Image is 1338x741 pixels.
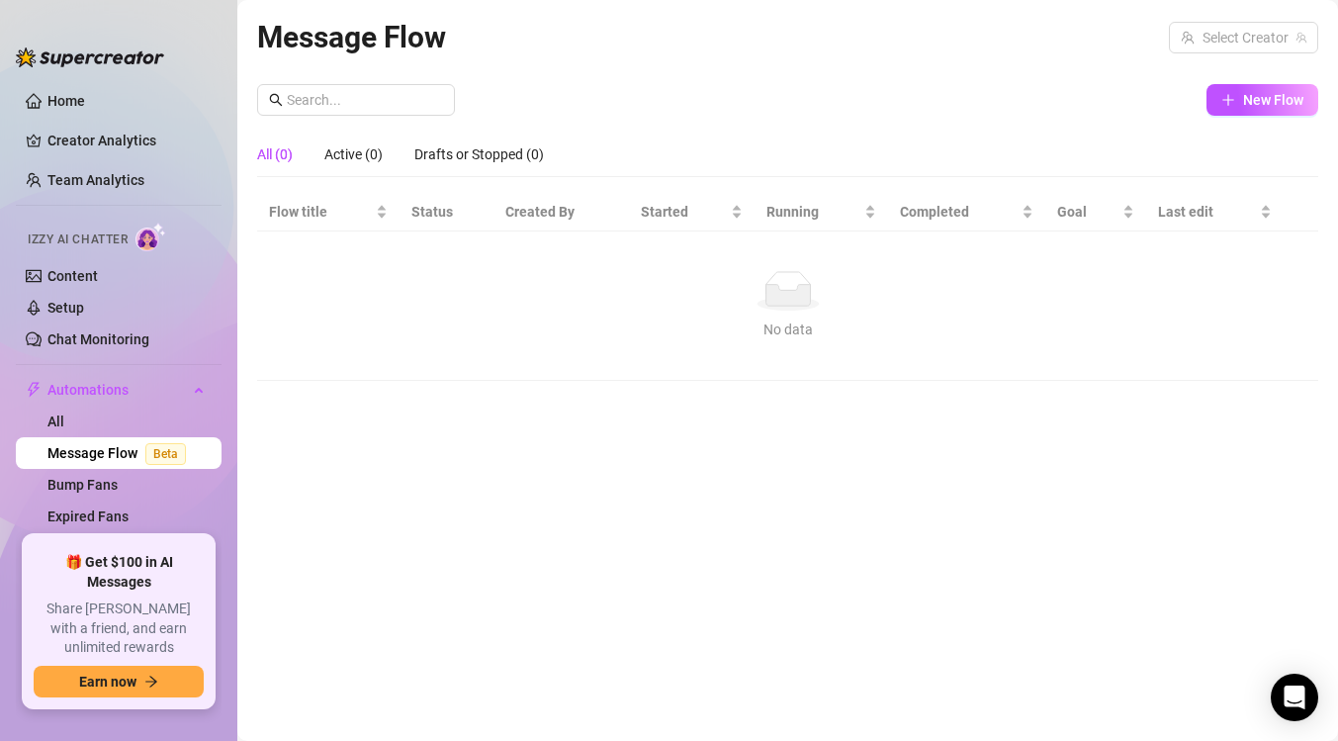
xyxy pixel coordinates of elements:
[400,193,494,232] th: Status
[766,201,860,223] span: Running
[1243,92,1303,108] span: New Flow
[629,193,756,232] th: Started
[47,125,206,156] a: Creator Analytics
[135,223,166,251] img: AI Chatter
[1206,84,1318,116] button: New Flow
[287,89,443,111] input: Search...
[47,93,85,109] a: Home
[269,93,283,107] span: search
[269,201,372,223] span: Flow title
[34,666,204,697] button: Earn nowarrow-right
[47,445,194,461] a: Message FlowBeta
[47,374,188,406] span: Automations
[1057,201,1118,223] span: Goal
[47,172,144,188] a: Team Analytics
[34,553,204,592] span: 🎁 Get $100 in AI Messages
[47,414,64,429] a: All
[888,193,1046,232] th: Completed
[900,201,1019,223] span: Completed
[1271,674,1318,721] div: Open Intercom Messenger
[277,319,1298,340] div: No data
[47,477,118,493] a: Bump Fans
[26,382,42,398] span: thunderbolt
[1295,32,1307,44] span: team
[493,193,628,232] th: Created By
[34,600,204,658] span: Share [PERSON_NAME] with a friend, and earn unlimited rewards
[1146,193,1284,232] th: Last edit
[47,268,98,284] a: Content
[641,201,728,223] span: Started
[257,193,400,232] th: Flow title
[144,675,158,689] span: arrow-right
[1221,93,1235,107] span: plus
[16,47,164,67] img: logo-BBDzfeDw.svg
[1045,193,1146,232] th: Goal
[414,143,544,165] div: Drafts or Stopped (0)
[79,674,136,690] span: Earn now
[28,231,128,249] span: Izzy AI Chatter
[1158,201,1256,223] span: Last edit
[257,14,446,60] article: Message Flow
[755,193,888,232] th: Running
[47,331,149,347] a: Chat Monitoring
[47,509,129,524] a: Expired Fans
[145,443,186,465] span: Beta
[47,300,84,316] a: Setup
[257,143,293,165] div: All (0)
[324,143,383,165] div: Active (0)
